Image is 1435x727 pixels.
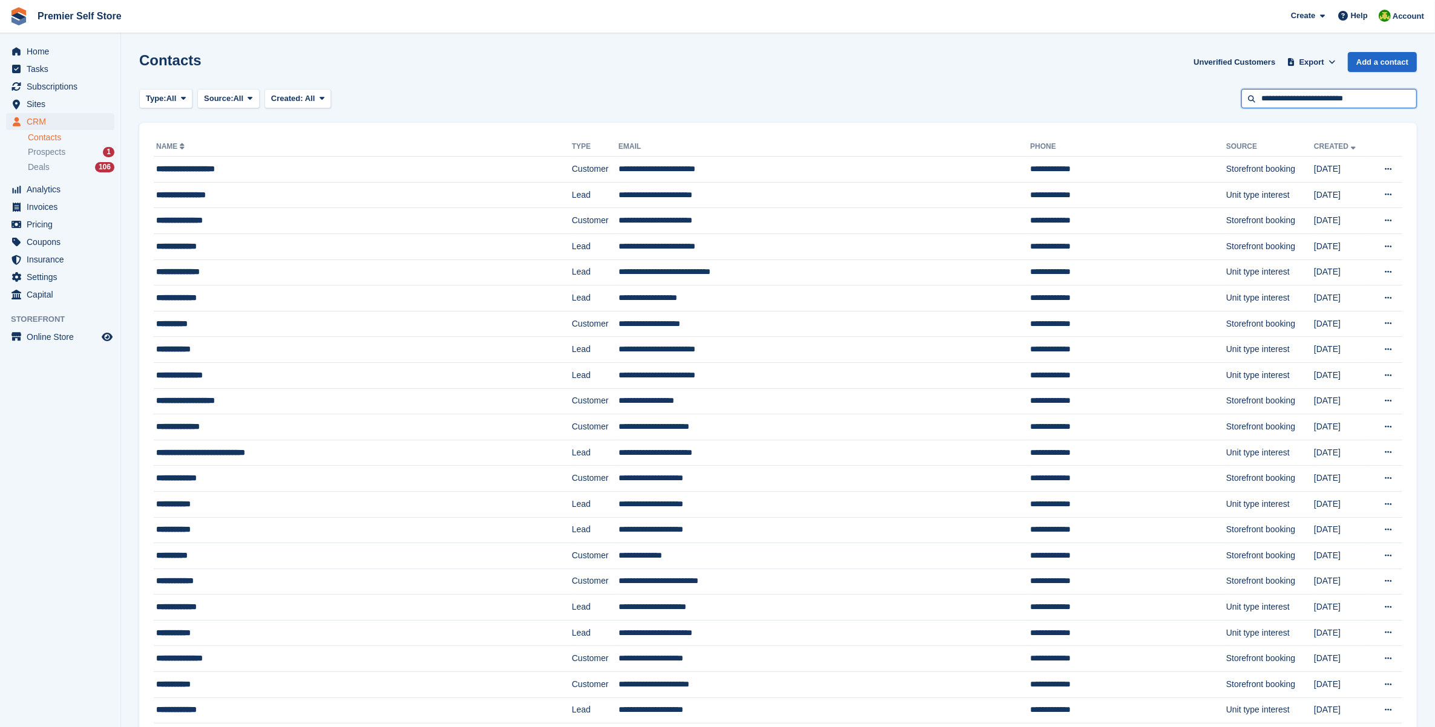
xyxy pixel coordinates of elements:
[1314,672,1370,698] td: [DATE]
[1314,233,1370,259] td: [DATE]
[271,94,303,103] span: Created:
[572,517,619,543] td: Lead
[27,233,99,250] span: Coupons
[1314,142,1358,151] a: Created
[1348,52,1417,72] a: Add a contact
[1314,466,1370,492] td: [DATE]
[27,269,99,285] span: Settings
[6,269,114,285] a: menu
[6,60,114,77] a: menu
[6,113,114,130] a: menu
[6,233,114,250] a: menu
[103,147,114,157] div: 1
[1351,10,1368,22] span: Help
[197,89,260,109] button: Source: All
[10,7,28,25] img: stora-icon-8386f47178a22dfd0bd8f6a31ec36ba5ce8667c1dd55bd0f319d3a0aa187defe.svg
[1226,595,1314,621] td: Unit type interest
[1226,137,1314,157] th: Source
[572,233,619,259] td: Lead
[1226,414,1314,440] td: Storefront booking
[156,142,187,151] a: Name
[264,89,331,109] button: Created: All
[1226,569,1314,595] td: Storefront booking
[572,285,619,311] td: Lead
[139,52,202,68] h1: Contacts
[572,157,619,183] td: Customer
[27,286,99,303] span: Capital
[11,313,120,325] span: Storefront
[572,646,619,672] td: Customer
[1314,620,1370,646] td: [DATE]
[6,96,114,112] a: menu
[27,78,99,95] span: Subscriptions
[146,93,166,105] span: Type:
[1314,646,1370,672] td: [DATE]
[1030,137,1226,157] th: Phone
[1314,491,1370,517] td: [DATE]
[1226,466,1314,492] td: Storefront booking
[1226,388,1314,414] td: Storefront booking
[95,162,114,172] div: 106
[572,311,619,337] td: Customer
[572,543,619,569] td: Customer
[1314,208,1370,234] td: [DATE]
[1226,362,1314,388] td: Unit type interest
[1226,697,1314,723] td: Unit type interest
[1314,157,1370,183] td: [DATE]
[27,60,99,77] span: Tasks
[1226,311,1314,337] td: Storefront booking
[572,620,619,646] td: Lead
[28,132,114,143] a: Contacts
[1291,10,1315,22] span: Create
[1226,672,1314,698] td: Storefront booking
[572,672,619,698] td: Customer
[27,328,99,345] span: Online Store
[100,330,114,344] a: Preview store
[139,89,192,109] button: Type: All
[1226,337,1314,363] td: Unit type interest
[6,43,114,60] a: menu
[6,181,114,198] a: menu
[27,216,99,233] span: Pricing
[572,388,619,414] td: Customer
[1226,517,1314,543] td: Storefront booking
[1314,414,1370,440] td: [DATE]
[6,78,114,95] a: menu
[1226,620,1314,646] td: Unit type interest
[1299,56,1324,68] span: Export
[204,93,233,105] span: Source:
[572,182,619,208] td: Lead
[6,251,114,268] a: menu
[1314,388,1370,414] td: [DATE]
[1393,10,1424,22] span: Account
[28,161,50,173] span: Deals
[27,251,99,268] span: Insurance
[27,113,99,130] span: CRM
[572,137,619,157] th: Type
[1226,440,1314,466] td: Unit type interest
[6,328,114,345] a: menu
[1226,491,1314,517] td: Unit type interest
[572,362,619,388] td: Lead
[1226,285,1314,311] td: Unit type interest
[1379,10,1391,22] img: Millie Walcroft
[1314,697,1370,723] td: [DATE]
[28,161,114,174] a: Deals 106
[1226,208,1314,234] td: Storefront booking
[27,43,99,60] span: Home
[572,208,619,234] td: Customer
[6,198,114,215] a: menu
[1226,646,1314,672] td: Storefront booking
[305,94,315,103] span: All
[572,595,619,621] td: Lead
[572,491,619,517] td: Lead
[27,181,99,198] span: Analytics
[1314,182,1370,208] td: [DATE]
[1314,440,1370,466] td: [DATE]
[1226,182,1314,208] td: Unit type interest
[1226,543,1314,569] td: Storefront booking
[1226,259,1314,285] td: Unit type interest
[1226,233,1314,259] td: Storefront booking
[28,146,114,158] a: Prospects 1
[572,440,619,466] td: Lead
